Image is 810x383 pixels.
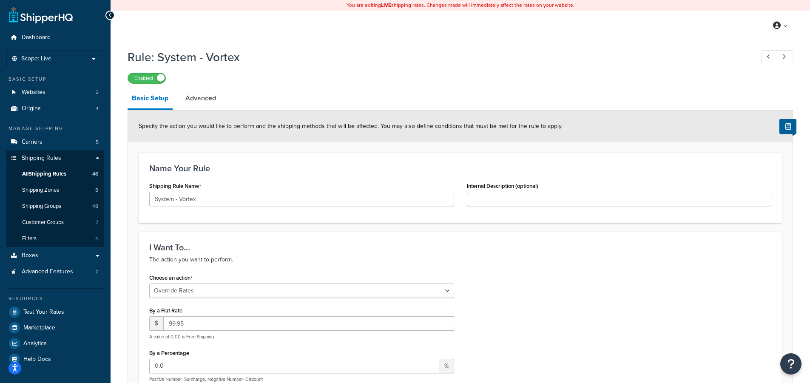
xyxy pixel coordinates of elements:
p: A value of 0.00 is Free Shipping [149,334,454,340]
li: Websites [6,85,104,100]
li: Filters [6,231,104,247]
button: Show Help Docs [779,119,796,134]
a: AllShipping Rules46 [6,166,104,182]
p: Positive Number=Surcharge, Negative Number=Discount [149,376,454,383]
span: Analytics [23,340,47,347]
div: Resources [6,295,104,302]
span: Help Docs [23,356,51,363]
li: Customer Groups [6,215,104,230]
span: Scope: Live [21,55,51,62]
span: Specify the action you would like to perform and the shipping methods that will be affected. You ... [139,122,563,131]
span: Shipping Groups [22,203,61,210]
label: By a Percentage [149,350,189,356]
span: 7 [96,219,98,226]
li: Shipping Zones [6,182,104,198]
span: Websites [22,89,45,96]
a: Basic Setup [128,88,173,110]
a: Advanced Features2 [6,264,104,280]
h1: Rule: System - Vortex [128,49,745,65]
span: $ [149,316,163,331]
a: Previous Record [761,50,778,64]
label: By a Flat Rate [149,307,182,314]
b: LIVE [381,1,391,9]
li: Carriers [6,134,104,150]
span: Marketplace [23,324,55,332]
span: Shipping Rules [22,155,61,162]
a: Customer Groups7 [6,215,104,230]
span: 4 [96,105,99,112]
span: 4 [95,235,98,242]
span: 48 [92,203,98,210]
label: Enabled [128,73,165,83]
div: Basic Setup [6,76,104,83]
a: Filters4 [6,231,104,247]
div: Manage Shipping [6,125,104,132]
span: Filters [22,235,37,242]
a: Shipping Zones8 [6,182,104,198]
li: Shipping Rules [6,150,104,247]
a: Advanced [181,88,220,108]
span: Dashboard [22,34,51,41]
a: Shipping Groups48 [6,199,104,214]
span: Customer Groups [22,219,64,226]
a: Origins4 [6,101,104,116]
a: Help Docs [6,352,104,367]
button: Open Resource Center [780,353,801,374]
label: Choose an action [149,275,193,281]
span: 46 [92,170,98,178]
a: Test Your Rates [6,304,104,320]
a: Next Record [777,50,793,64]
span: Boxes [22,252,38,259]
p: The action you want to perform. [149,255,771,265]
span: Origins [22,105,41,112]
span: All Shipping Rules [22,170,66,178]
span: Test Your Rates [23,309,64,316]
li: Advanced Features [6,264,104,280]
a: Boxes [6,248,104,264]
span: 2 [96,268,99,275]
a: Websites2 [6,85,104,100]
span: Carriers [22,139,43,146]
span: Shipping Zones [22,187,59,194]
a: Shipping Rules [6,150,104,166]
a: Analytics [6,336,104,351]
label: Internal Description (optional) [467,183,538,189]
li: Shipping Groups [6,199,104,214]
span: 2 [96,89,99,96]
h3: I Want To... [149,243,771,252]
span: 5 [96,139,99,146]
a: Carriers5 [6,134,104,150]
span: Advanced Features [22,268,73,275]
a: Marketplace [6,320,104,335]
span: 8 [95,187,98,194]
li: Origins [6,101,104,116]
h3: Name Your Rule [149,164,771,173]
a: Dashboard [6,30,104,45]
label: Shipping Rule Name [149,183,201,190]
span: % [439,359,454,373]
